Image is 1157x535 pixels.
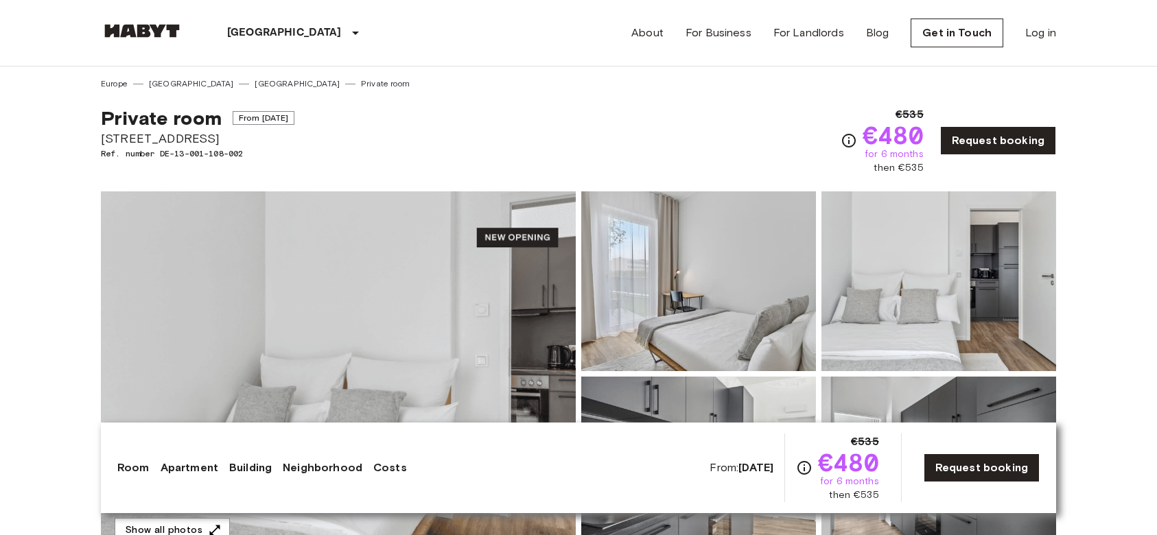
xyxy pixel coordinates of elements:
[101,24,183,38] img: Habyt
[101,106,222,130] span: Private room
[866,25,889,41] a: Blog
[255,78,340,90] a: [GEOGRAPHIC_DATA]
[940,126,1056,155] a: Request booking
[796,460,813,476] svg: Check cost overview for full price breakdown. Please note that discounts apply to new joiners onl...
[851,433,879,450] span: €535
[227,25,342,41] p: [GEOGRAPHIC_DATA]
[149,78,234,90] a: [GEOGRAPHIC_DATA]
[863,123,924,147] span: €480
[874,161,923,175] span: then €535
[924,453,1040,482] a: Request booking
[233,111,295,125] span: From [DATE]
[161,460,218,476] a: Apartment
[229,460,272,476] a: Building
[361,78,410,90] a: Private room
[101,147,294,160] span: Ref. number DE-13-001-108-002
[911,19,1003,47] a: Get in Touch
[373,460,407,476] a: Costs
[829,488,878,502] span: then €535
[686,25,751,41] a: For Business
[738,461,773,474] b: [DATE]
[101,130,294,147] span: [STREET_ADDRESS]
[1025,25,1056,41] a: Log in
[631,25,664,41] a: About
[101,78,128,90] a: Europe
[117,460,150,476] a: Room
[773,25,844,41] a: For Landlords
[865,147,924,161] span: for 6 months
[896,106,924,123] span: €535
[710,460,773,475] span: From:
[581,191,816,371] img: Picture of unit DE-13-001-108-002
[841,132,857,149] svg: Check cost overview for full price breakdown. Please note that discounts apply to new joiners onl...
[818,450,879,475] span: €480
[821,191,1056,371] img: Picture of unit DE-13-001-108-002
[283,460,362,476] a: Neighborhood
[820,475,879,488] span: for 6 months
